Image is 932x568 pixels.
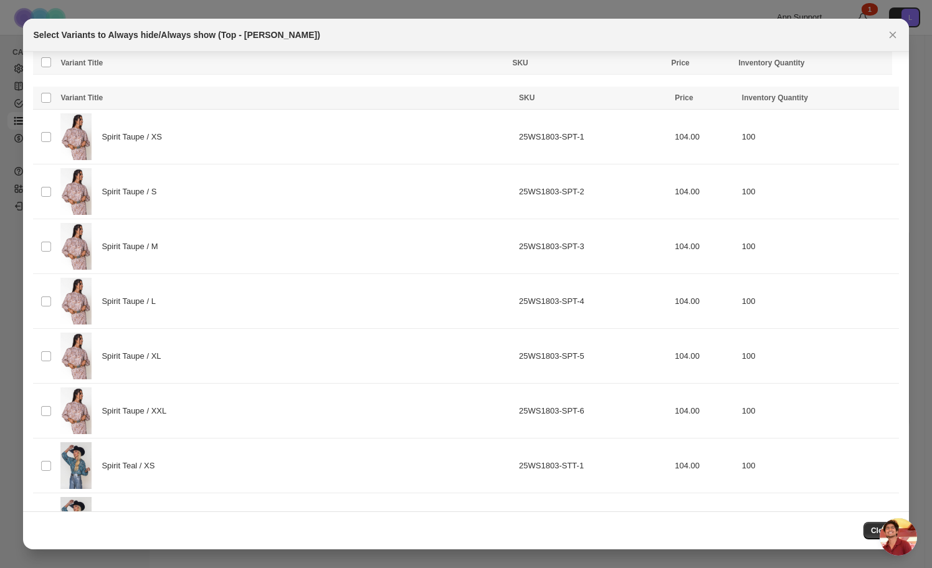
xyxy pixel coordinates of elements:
td: 100 [738,110,899,164]
span: Price [675,93,693,102]
td: 104.00 [671,493,738,548]
td: 100 [738,438,899,493]
td: 25WS1803-SPT-2 [515,164,671,219]
img: sadie-top-093025-1a-01.jpg [60,113,92,160]
td: 104.00 [671,384,738,438]
span: SKU [519,93,535,102]
button: Close [863,522,899,539]
span: Spirit Taupe / XL [102,350,168,362]
span: Spirit Taupe / S [102,186,163,198]
h2: Select Variants to Always hide/Always show (Top - [PERSON_NAME]) [33,29,320,41]
td: 104.00 [671,219,738,274]
td: 100 [738,274,899,329]
span: Spirit Taupe / M [102,240,164,253]
span: Close [871,526,892,536]
img: sadie-top-093025-1a-01.jpg [60,168,92,215]
img: sadie-top-093025-1m-01.jpg [60,442,92,489]
div: Open chat [880,518,917,556]
td: 100 [738,164,899,219]
span: Price [671,59,689,67]
td: 104.00 [671,110,738,164]
span: Variant Title [60,59,103,67]
td: 104.00 [671,438,738,493]
span: Variant Title [60,93,103,102]
td: 100 [738,219,899,274]
span: Spirit Taupe / L [102,295,162,308]
span: SKU [512,59,528,67]
img: sadie-top-093025-1a-01.jpg [60,387,92,434]
img: sadie-top-093025-1m-01.jpg [60,497,92,544]
td: 25WS1803-SPT-1 [515,110,671,164]
span: Inventory Quantity [738,59,804,67]
td: 104.00 [671,164,738,219]
td: 25WS1803-SPT-4 [515,274,671,329]
td: 100 [738,384,899,438]
button: Close [884,26,901,44]
span: Spirit Taupe / XS [102,131,168,143]
td: 25WS1803-STT-2 [515,493,671,548]
td: 25WS1803-SPT-5 [515,329,671,384]
span: Spirit Taupe / XXL [102,405,173,417]
td: 100 [738,329,899,384]
td: 100 [738,493,899,548]
td: 25WS1803-STT-1 [515,438,671,493]
td: 104.00 [671,274,738,329]
img: sadie-top-093025-1a-01.jpg [60,333,92,379]
td: 25WS1803-SPT-3 [515,219,671,274]
span: Spirit Teal / XS [102,460,161,472]
span: Inventory Quantity [742,93,808,102]
td: 25WS1803-SPT-6 [515,384,671,438]
td: 104.00 [671,329,738,384]
img: sadie-top-093025-1a-01.jpg [60,223,92,270]
img: sadie-top-093025-1a-01.jpg [60,278,92,324]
